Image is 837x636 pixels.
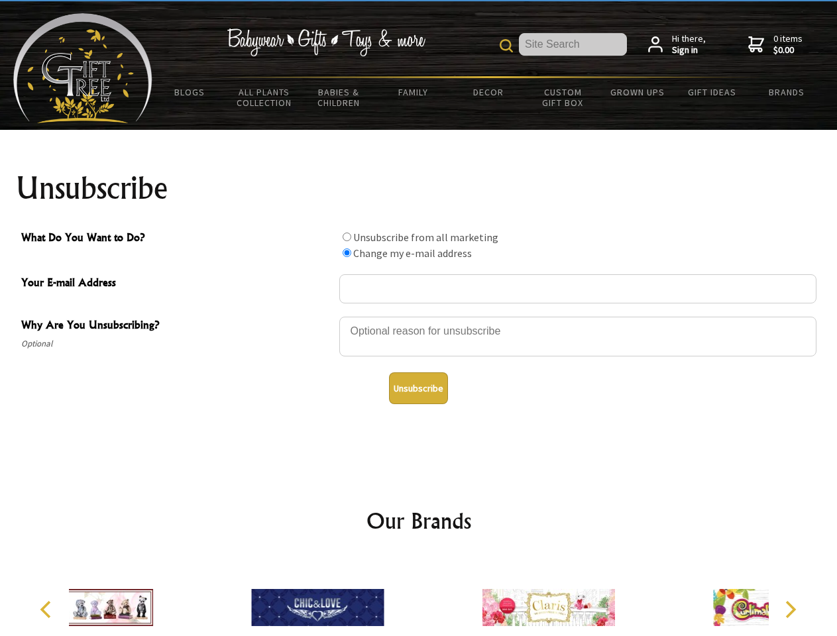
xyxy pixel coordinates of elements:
label: Change my e-mail address [353,246,472,260]
a: 0 items$0.00 [748,33,803,56]
button: Unsubscribe [389,372,448,404]
span: 0 items [773,32,803,56]
input: Site Search [519,33,627,56]
span: Optional [21,336,333,352]
a: Custom Gift Box [526,78,600,117]
a: Grown Ups [600,78,675,106]
a: Decor [451,78,526,106]
img: Babyware - Gifts - Toys and more... [13,13,152,123]
span: Hi there, [672,33,706,56]
strong: $0.00 [773,44,803,56]
h1: Unsubscribe [16,172,822,204]
span: Your E-mail Address [21,274,333,293]
a: All Plants Collection [227,78,302,117]
input: What Do You Want to Do? [343,233,351,241]
img: Babywear - Gifts - Toys & more [227,28,425,56]
img: product search [500,39,513,52]
h2: Our Brands [27,505,811,537]
input: What Do You Want to Do? [343,248,351,257]
a: Babies & Children [302,78,376,117]
label: Unsubscribe from all marketing [353,231,498,244]
button: Next [775,595,805,624]
a: Brands [750,78,824,106]
a: Gift Ideas [675,78,750,106]
a: BLOGS [152,78,227,106]
span: Why Are You Unsubscribing? [21,317,333,336]
strong: Sign in [672,44,706,56]
a: Family [376,78,451,106]
input: Your E-mail Address [339,274,816,303]
button: Previous [33,595,62,624]
a: Hi there,Sign in [648,33,706,56]
span: What Do You Want to Do? [21,229,333,248]
textarea: Why Are You Unsubscribing? [339,317,816,356]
